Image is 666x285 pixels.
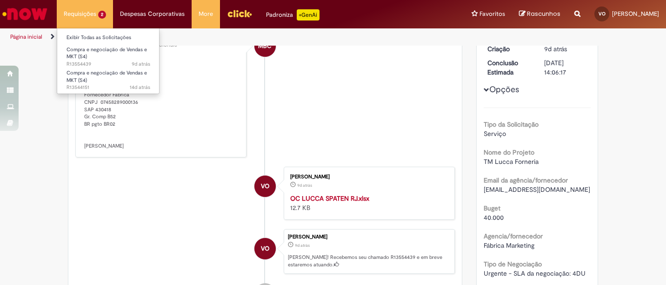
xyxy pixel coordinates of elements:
[10,33,42,41] a: Página inicial
[297,183,312,188] time: 22/09/2025 11:04:30
[484,213,504,222] span: 40.000
[1,5,49,23] img: ServiceNow
[67,69,147,84] span: Compra e negociação de Vendas e MKT (S4)
[67,61,150,68] span: R13554439
[57,28,160,94] ul: Requisições
[254,176,276,197] div: Victoria Baffini Oliveira
[98,11,106,19] span: 2
[120,9,185,19] span: Despesas Corporativas
[297,183,312,188] span: 9d atrás
[75,229,455,274] li: Victoria Baffini Oliveira
[480,9,505,19] span: Favoritos
[519,10,560,19] a: Rascunhos
[261,237,269,260] span: VO
[64,9,96,19] span: Requisições
[484,148,534,156] b: Nome do Projeto
[297,9,320,20] p: +GenAi
[484,185,590,194] span: [EMAIL_ADDRESS][DOMAIN_NAME]
[67,46,147,61] span: Compra e negociação de Vendas e MKT (S4)
[254,35,276,57] div: Mariana Bracher Calabria Napoleao
[484,232,543,240] b: Agencia/fornecedor
[7,28,437,46] ul: Trilhas de página
[288,254,450,268] p: [PERSON_NAME]! Recebemos seu chamado R13554439 e em breve estaremos atuando.
[484,260,542,268] b: Tipo de Negociação
[258,35,272,57] span: MBC
[544,44,587,54] div: 22/09/2025 11:06:14
[484,157,539,166] span: TM Lucca Forneria
[67,84,150,91] span: R13544151
[484,204,500,212] b: Buget
[290,194,445,212] div: 12.7 KB
[84,55,239,150] p: Bom dia! Segue para validação: Valor inicial R$ 43.656,00 Valor Final R$ 37.000,00 Fornecedor Fáb...
[484,120,539,129] b: Tipo da Solicitação
[544,45,567,53] time: 22/09/2025 11:06:14
[295,243,310,248] span: 9d atrás
[484,129,506,138] span: Serviço
[484,269,586,278] span: Urgente - SLA da negociação: 4DU
[132,61,150,68] span: 9d atrás
[290,194,369,203] a: OC LUCCA SPATEN RJ.xlsx
[480,58,538,77] dt: Conclusão Estimada
[599,11,606,17] span: VO
[132,61,150,68] time: 22/09/2025 11:06:15
[266,9,320,20] div: Padroniza
[544,58,587,77] div: [DATE] 14:06:17
[227,7,252,20] img: click_logo_yellow_360x200.png
[484,241,534,250] span: Fábrica Marketing
[290,174,445,180] div: [PERSON_NAME]
[484,176,568,184] b: Email da agência/fornecedor
[130,84,150,91] span: 14d atrás
[199,9,213,19] span: More
[612,10,659,18] span: [PERSON_NAME]
[288,234,450,240] div: [PERSON_NAME]
[527,9,560,18] span: Rascunhos
[57,33,160,43] a: Exibir Todas as Solicitações
[295,243,310,248] time: 22/09/2025 11:06:14
[544,45,567,53] span: 9d atrás
[57,68,160,88] a: Aberto R13544151 : Compra e negociação de Vendas e MKT (S4)
[480,44,538,54] dt: Criação
[57,45,160,65] a: Aberto R13554439 : Compra e negociação de Vendas e MKT (S4)
[254,238,276,259] div: Victoria Baffini Oliveira
[261,175,269,197] span: VO
[130,84,150,91] time: 17/09/2025 15:00:02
